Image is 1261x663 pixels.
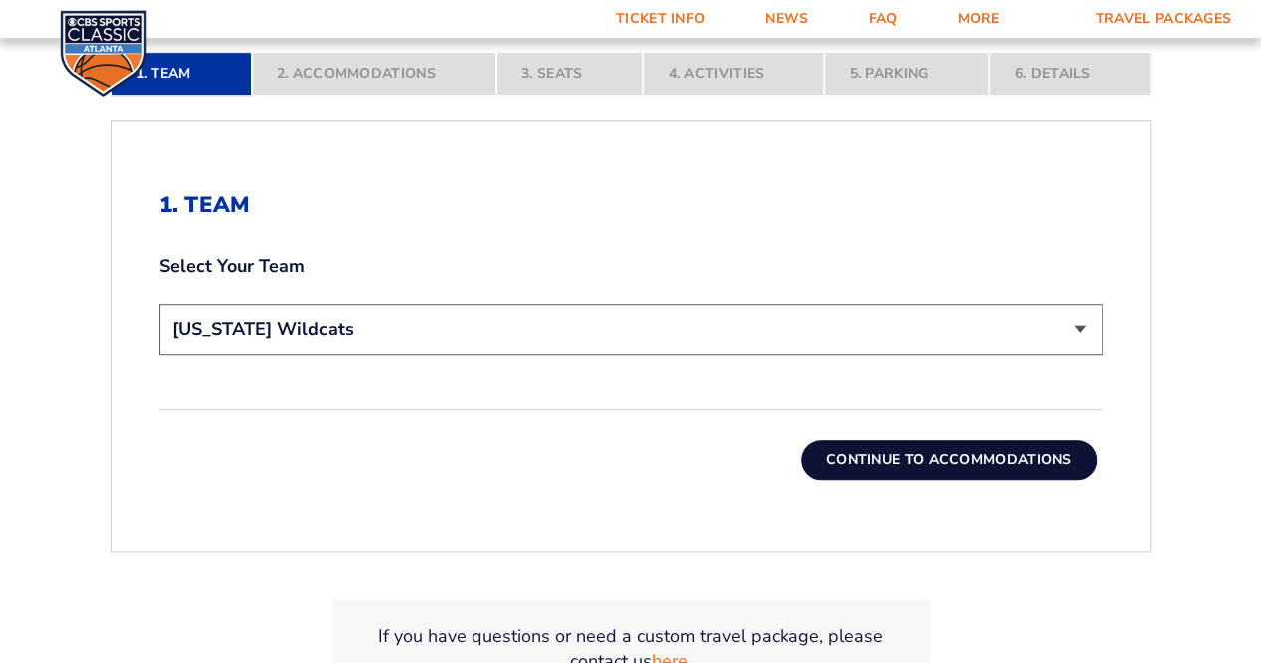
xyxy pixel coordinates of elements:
img: CBS Sports Classic [60,10,147,97]
h2: 1. Team [159,192,1103,218]
button: Continue To Accommodations [801,440,1097,480]
label: Select Your Team [159,254,1103,279]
